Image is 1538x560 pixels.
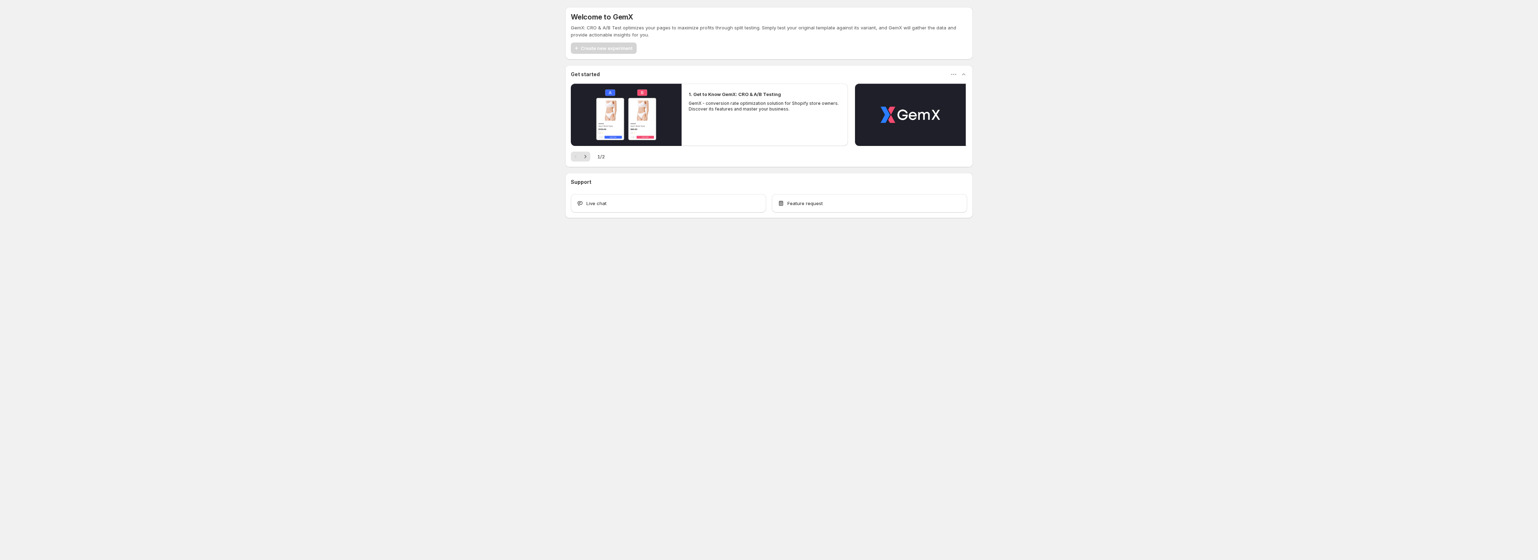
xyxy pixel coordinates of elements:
[571,84,682,146] button: Play video
[571,71,600,78] h3: Get started
[689,101,841,112] p: GemX - conversion rate optimization solution for Shopify store owners. Discover its features and ...
[597,153,605,160] span: 1 / 2
[855,84,966,146] button: Play video
[571,152,590,162] nav: Pagination
[787,200,823,207] span: Feature request
[689,91,781,98] h2: 1. Get to Know GemX: CRO & A/B Testing
[571,179,591,186] h3: Support
[586,200,607,207] span: Live chat
[571,24,967,38] p: GemX: CRO & A/B Test optimizes your pages to maximize profits through split testing. Simply test ...
[571,13,633,21] h5: Welcome to GemX
[580,152,590,162] button: Next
